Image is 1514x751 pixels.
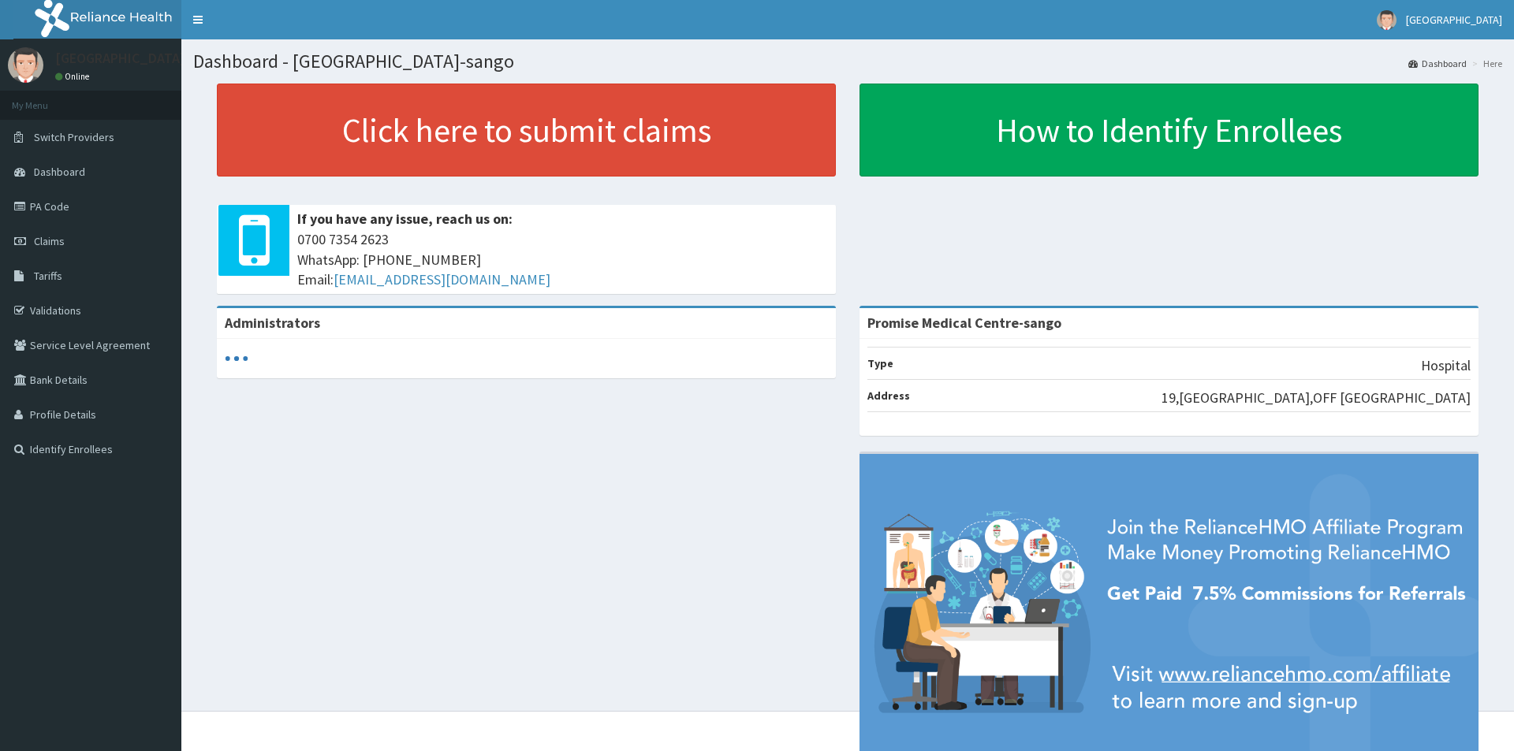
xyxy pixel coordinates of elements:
[1421,355,1471,376] p: Hospital
[867,389,910,403] b: Address
[55,71,93,82] a: Online
[1468,57,1502,70] li: Here
[8,47,43,83] img: User Image
[1406,13,1502,27] span: [GEOGRAPHIC_DATA]
[34,130,114,144] span: Switch Providers
[193,51,1502,72] h1: Dashboard - [GEOGRAPHIC_DATA]-sango
[34,269,62,283] span: Tariffs
[217,84,836,177] a: Click here to submit claims
[34,165,85,179] span: Dashboard
[867,314,1061,332] strong: Promise Medical Centre-sango
[34,234,65,248] span: Claims
[1408,57,1467,70] a: Dashboard
[1162,388,1471,408] p: 19,[GEOGRAPHIC_DATA],OFF [GEOGRAPHIC_DATA]
[297,210,513,228] b: If you have any issue, reach us on:
[55,51,185,65] p: [GEOGRAPHIC_DATA]
[225,314,320,332] b: Administrators
[860,84,1479,177] a: How to Identify Enrollees
[225,347,248,370] svg: audio-loading
[867,356,893,370] b: Type
[297,229,828,290] span: 0700 7354 2623 WhatsApp: [PHONE_NUMBER] Email:
[1377,10,1397,30] img: User Image
[334,270,550,288] a: [EMAIL_ADDRESS][DOMAIN_NAME]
